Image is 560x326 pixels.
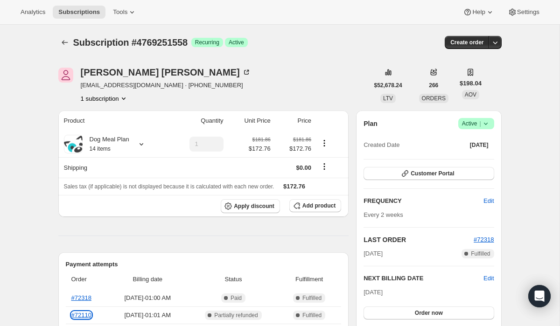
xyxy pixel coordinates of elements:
[364,140,399,150] span: Created Date
[112,311,184,320] span: [DATE] · 01:01 AM
[107,6,142,19] button: Tools
[364,211,403,218] span: Every 2 weeks
[21,8,45,16] span: Analytics
[229,39,244,46] span: Active
[81,68,251,77] div: [PERSON_NAME] [PERSON_NAME]
[58,111,168,131] th: Product
[364,119,378,128] h2: Plan
[112,275,184,284] span: Billing date
[364,249,383,258] span: [DATE]
[113,8,127,16] span: Tools
[483,274,494,283] button: Edit
[81,94,128,103] button: Product actions
[58,157,168,178] th: Shipping
[302,294,322,302] span: Fulfilled
[517,8,539,16] span: Settings
[364,289,383,296] span: [DATE]
[221,199,280,213] button: Apply discount
[15,6,51,19] button: Analytics
[234,202,274,210] span: Apply discount
[71,312,91,319] a: #72110
[293,137,311,142] small: $181.86
[478,194,499,208] button: Edit
[474,235,494,244] button: #72318
[422,95,446,102] span: ORDERS
[276,144,311,153] span: $172.76
[231,294,242,302] span: Paid
[252,137,271,142] small: $181.86
[474,236,494,243] a: #72318
[81,81,251,90] span: [EMAIL_ADDRESS][DOMAIN_NAME] · [PHONE_NUMBER]
[502,6,545,19] button: Settings
[64,136,83,153] img: product img
[58,8,100,16] span: Subscriptions
[464,139,494,152] button: [DATE]
[364,274,483,283] h2: NEXT BILLING DATE
[317,138,332,148] button: Product actions
[58,36,71,49] button: Subscriptions
[302,202,336,209] span: Add product
[462,119,490,128] span: Active
[189,275,277,284] span: Status
[479,120,481,127] span: |
[472,8,485,16] span: Help
[283,183,305,190] span: $172.76
[364,196,483,206] h2: FREQUENCY
[383,95,393,102] span: LTV
[429,82,438,89] span: 266
[53,6,105,19] button: Subscriptions
[112,293,184,303] span: [DATE] · 01:00 AM
[369,79,408,92] button: $52,678.24
[483,196,494,206] span: Edit
[226,111,273,131] th: Unit Price
[364,235,474,244] h2: LAST ORDER
[283,275,336,284] span: Fulfillment
[64,183,274,190] span: Sales tax (if applicable) is not displayed because it is calculated with each new order.
[364,167,494,180] button: Customer Portal
[195,39,219,46] span: Recurring
[364,306,494,319] button: Order now
[66,269,109,290] th: Order
[71,294,91,301] a: #72318
[273,111,314,131] th: Price
[450,39,483,46] span: Create order
[470,141,489,149] span: [DATE]
[58,68,73,83] span: Elaine Goldberg
[445,36,489,49] button: Create order
[317,161,332,172] button: Shipping actions
[528,285,551,307] div: Open Intercom Messenger
[214,312,258,319] span: Partially refunded
[83,135,129,153] div: Dog Meal Plan
[457,6,500,19] button: Help
[90,146,111,152] small: 14 items
[423,79,444,92] button: 266
[296,164,312,171] span: $0.00
[249,144,271,153] span: $172.76
[411,170,454,177] span: Customer Portal
[66,260,342,269] h2: Payment attempts
[460,79,482,88] span: $198.04
[168,111,226,131] th: Quantity
[289,199,341,212] button: Add product
[471,250,490,257] span: Fulfilled
[465,91,476,98] span: AOV
[302,312,322,319] span: Fulfilled
[415,309,443,317] span: Order now
[374,82,402,89] span: $52,678.24
[73,37,188,48] span: Subscription #4769251558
